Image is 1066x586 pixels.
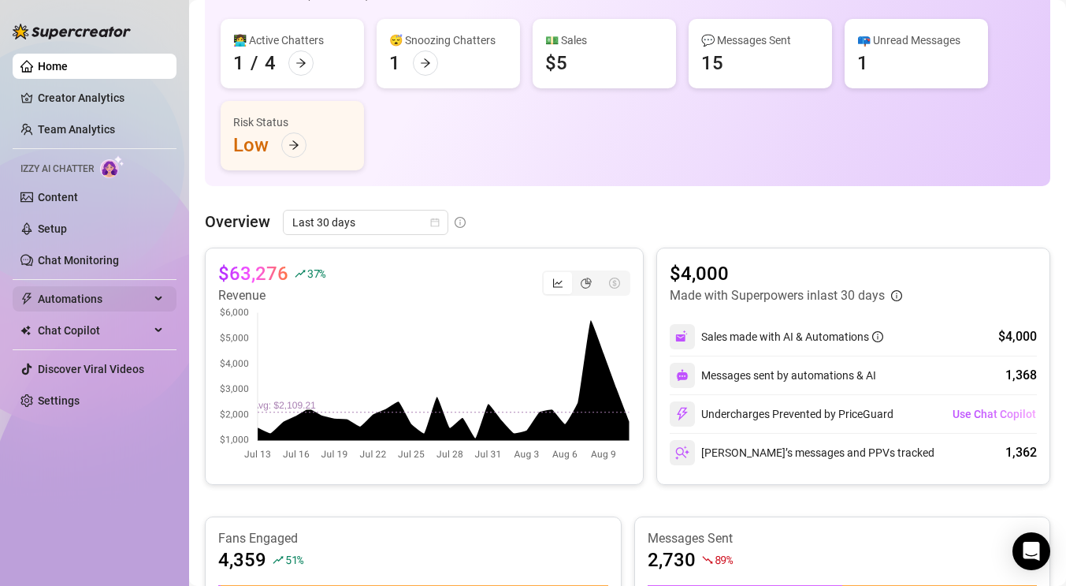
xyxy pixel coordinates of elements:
article: Overview [205,210,270,233]
span: Automations [38,286,150,312]
span: thunderbolt [20,293,33,305]
div: 1 [857,50,868,76]
div: 1 [233,50,244,76]
a: Creator Analytics [38,85,164,110]
span: rise [273,554,284,565]
a: Team Analytics [38,123,115,136]
article: 4,359 [218,547,266,573]
article: Messages Sent [648,530,1038,547]
div: Sales made with AI & Automations [701,328,883,345]
article: 2,730 [648,547,696,573]
span: Last 30 days [292,211,439,234]
div: 4 [265,50,276,76]
span: Izzy AI Chatter [20,162,94,177]
div: Open Intercom Messenger [1012,532,1050,570]
article: Fans Engaged [218,530,608,547]
a: Setup [38,222,67,235]
div: $4,000 [998,327,1037,346]
span: info-circle [872,331,883,342]
div: 😴 Snoozing Chatters [389,32,507,49]
span: fall [702,554,713,565]
span: 89 % [715,552,733,567]
div: Risk Status [233,114,351,131]
span: arrow-right [295,58,306,69]
span: info-circle [891,290,902,301]
img: svg%3e [675,407,689,421]
a: Discover Viral Videos [38,363,144,375]
div: 15 [701,50,723,76]
span: Chat Copilot [38,318,150,343]
img: svg%3e [676,369,689,382]
article: $63,276 [218,261,288,286]
div: 1 [389,50,400,76]
span: line-chart [552,278,563,289]
span: 37 % [307,266,325,281]
div: 👩‍💻 Active Chatters [233,32,351,49]
img: AI Chatter [100,155,124,178]
div: 💬 Messages Sent [701,32,819,49]
article: $4,000 [670,261,902,286]
a: Content [38,191,78,203]
div: 1,362 [1005,443,1037,462]
img: logo-BBDzfeDw.svg [13,24,131,39]
div: segmented control [542,271,630,296]
button: Use Chat Copilot [952,401,1037,427]
img: svg%3e [675,446,689,460]
article: Revenue [218,286,325,305]
span: arrow-right [288,140,299,151]
img: svg%3e [675,330,689,344]
span: 51 % [285,552,303,567]
div: Undercharges Prevented by PriceGuard [670,401,893,427]
span: rise [295,268,306,279]
span: info-circle [455,217,466,228]
div: 1,368 [1005,366,1037,385]
div: 📪 Unread Messages [857,32,975,49]
a: Settings [38,394,80,407]
span: dollar-circle [609,278,620,289]
div: $5 [545,50,567,76]
img: Chat Copilot [20,325,31,336]
div: 💵 Sales [545,32,663,49]
article: Made with Superpowers in last 30 days [670,286,885,305]
a: Chat Monitoring [38,254,119,267]
span: pie-chart [581,278,592,289]
div: [PERSON_NAME]’s messages and PPVs tracked [670,440,934,465]
span: Use Chat Copilot [953,408,1036,420]
span: arrow-right [420,58,431,69]
a: Home [38,60,68,73]
span: calendar [430,218,440,227]
div: Messages sent by automations & AI [670,363,876,388]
